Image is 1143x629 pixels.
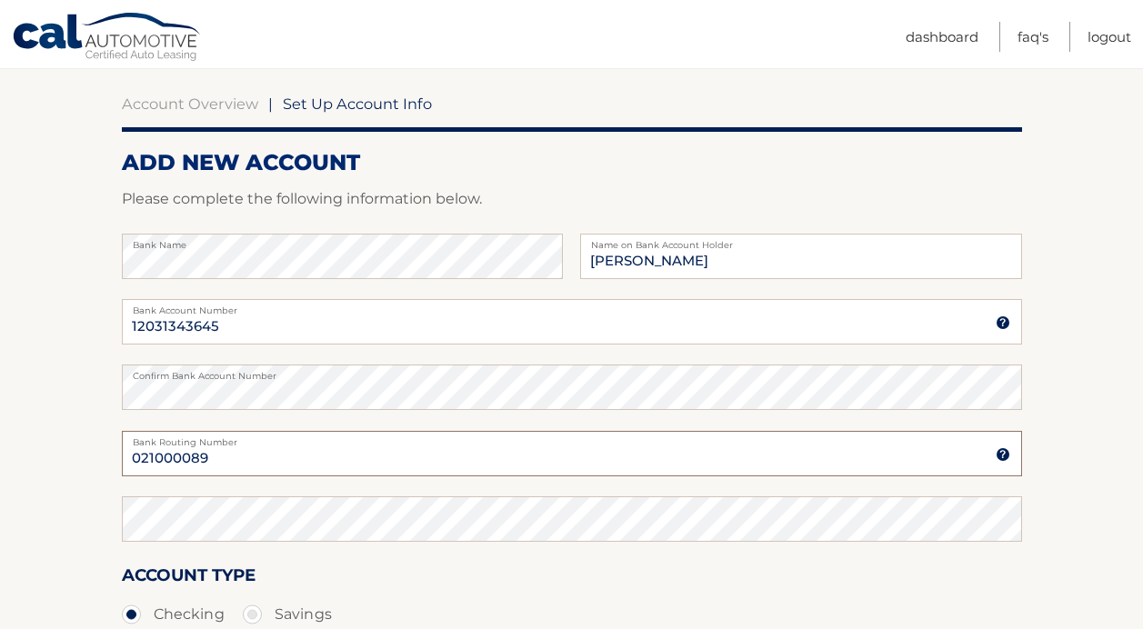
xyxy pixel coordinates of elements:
[1088,22,1131,52] a: Logout
[122,431,1022,476] input: Bank Routing Number
[122,562,256,595] label: Account Type
[122,431,1022,445] label: Bank Routing Number
[580,234,1021,279] input: Name on Account (Account Holder Name)
[122,234,563,248] label: Bank Name
[122,95,258,113] a: Account Overview
[580,234,1021,248] label: Name on Bank Account Holder
[122,149,1022,176] h2: ADD NEW ACCOUNT
[996,315,1010,330] img: tooltip.svg
[122,299,1022,344] input: Bank Account Number
[283,95,432,113] span: Set Up Account Info
[12,12,203,65] a: Cal Automotive
[268,95,273,113] span: |
[1018,22,1048,52] a: FAQ's
[906,22,978,52] a: Dashboard
[996,447,1010,462] img: tooltip.svg
[122,186,1022,212] p: Please complete the following information below.
[122,364,1022,379] label: Confirm Bank Account Number
[122,299,1022,314] label: Bank Account Number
